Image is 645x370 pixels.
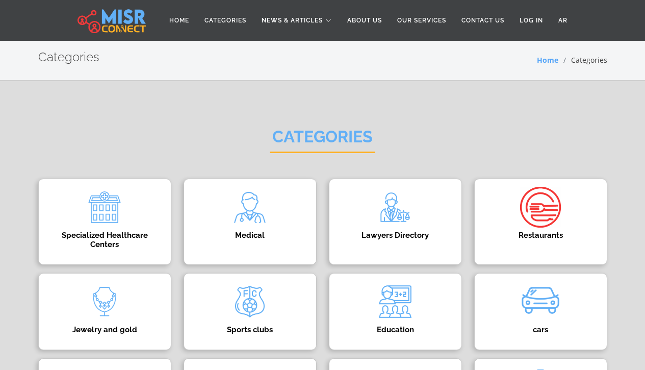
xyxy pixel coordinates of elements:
[177,179,323,265] a: Medical
[177,273,323,350] a: Sports clubs
[340,11,390,30] a: About Us
[375,187,416,228] img: raD5cjLJU6v6RhuxWSJh.png
[270,127,375,153] h2: Categories
[32,179,177,265] a: Specialized Healthcare Centers
[32,273,177,350] a: Jewelry and gold
[54,231,156,249] h4: Specialized Healthcare Centers
[490,231,591,240] h4: Restaurants
[345,325,446,334] h4: Education
[551,11,575,30] a: AR
[323,273,468,350] a: Education
[468,179,613,265] a: Restaurants
[262,16,323,25] span: News & Articles
[199,325,301,334] h4: Sports clubs
[323,179,468,265] a: Lawyers Directory
[197,11,254,30] a: Categories
[199,231,301,240] h4: Medical
[454,11,512,30] a: Contact Us
[512,11,551,30] a: Log in
[38,50,99,65] h2: Categories
[229,281,270,322] img: jXxomqflUIMFo32sFYfN.png
[375,281,416,322] img: ngYy9LS4RTXks1j5a4rs.png
[390,11,454,30] a: Our Services
[84,187,125,228] img: ocughcmPjrl8PQORMwSi.png
[520,281,561,322] img: wk90P3a0oSt1z8M0TTcP.gif
[78,8,146,33] img: main.misr_connect
[468,273,613,350] a: cars
[162,11,197,30] a: Home
[345,231,446,240] h4: Lawyers Directory
[254,11,340,30] a: News & Articles
[537,55,558,65] a: Home
[54,325,156,334] h4: Jewelry and gold
[520,187,561,228] img: ikcDgTJSoSS2jJF2BPtA.png
[84,281,125,322] img: Y7cyTjSJwvbnVhRuEY4s.png
[490,325,591,334] h4: cars
[229,187,270,228] img: xxDvte2rACURW4jjEBBw.png
[558,55,607,65] li: Categories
